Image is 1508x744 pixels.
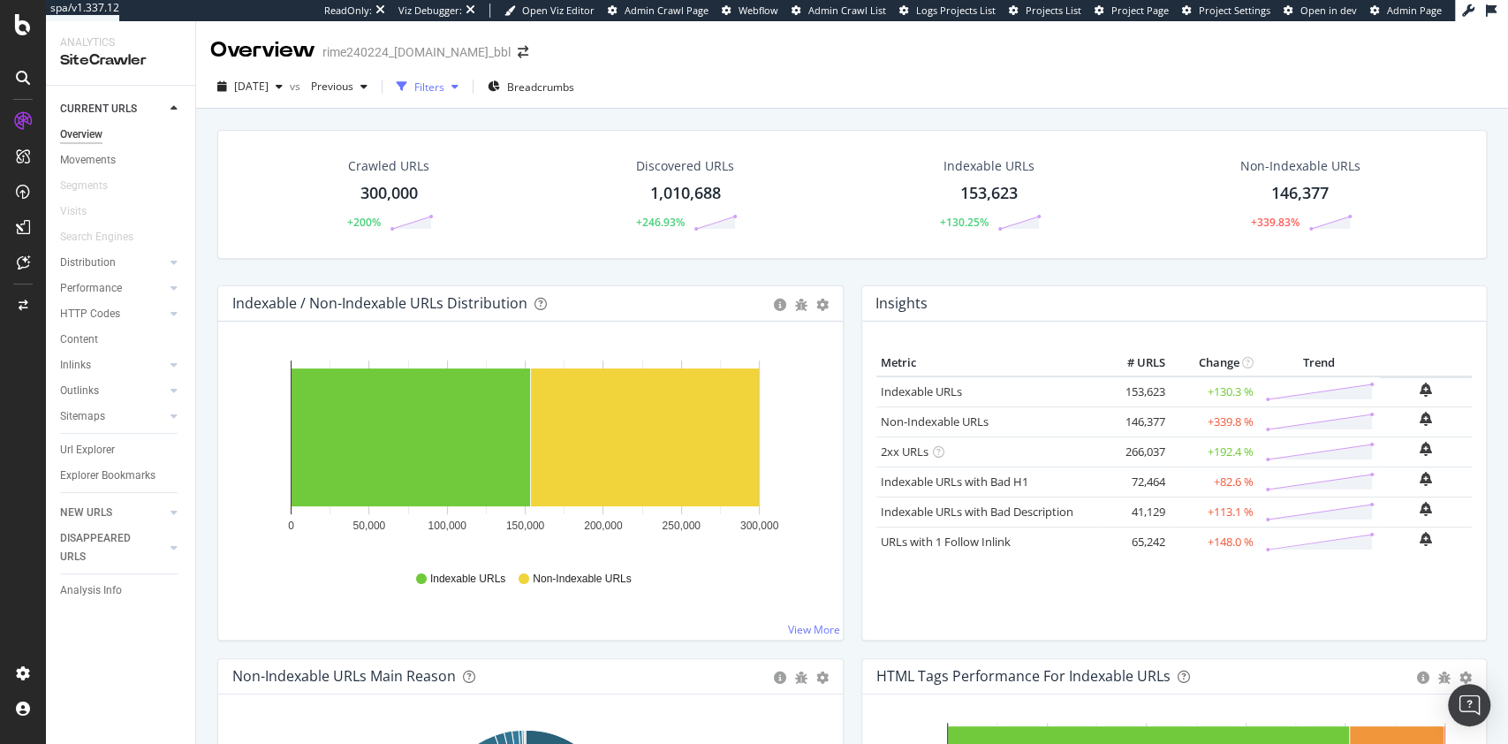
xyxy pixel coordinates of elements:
[60,467,155,485] div: Explorer Bookmarks
[1370,4,1442,18] a: Admin Page
[304,79,353,94] span: Previous
[650,182,721,205] div: 1,010,688
[232,294,527,312] div: Indexable / Non-Indexable URLs Distribution
[636,215,685,230] div: +246.93%
[1300,4,1357,17] span: Open in dev
[1170,497,1258,527] td: +113.1 %
[60,581,183,600] a: Analysis Info
[625,4,709,17] span: Admin Crawl Page
[504,4,595,18] a: Open Viz Editor
[60,305,165,323] a: HTTP Codes
[60,407,105,426] div: Sitemaps
[304,72,375,101] button: Previous
[60,202,104,221] a: Visits
[60,100,137,118] div: CURRENT URLS
[808,4,886,17] span: Admin Crawl List
[60,151,116,170] div: Movements
[234,79,269,94] span: 2025 Sep. 3rd
[352,520,385,532] text: 50,000
[60,382,165,400] a: Outlinks
[60,125,102,144] div: Overview
[60,529,149,566] div: DISAPPEARED URLS
[60,382,99,400] div: Outlinks
[1258,350,1379,376] th: Trend
[881,383,962,399] a: Indexable URLs
[774,672,786,684] div: circle-info
[60,35,181,50] div: Analytics
[390,72,466,101] button: Filters
[428,520,466,532] text: 100,000
[788,622,840,637] a: View More
[414,80,444,95] div: Filters
[1111,4,1169,17] span: Project Page
[232,667,456,685] div: Non-Indexable URLs Main Reason
[916,4,996,17] span: Logs Projects List
[1284,4,1357,18] a: Open in dev
[1387,4,1442,17] span: Admin Page
[1438,672,1451,684] div: bug
[60,151,183,170] a: Movements
[943,157,1034,175] div: Indexable URLs
[722,4,778,18] a: Webflow
[881,474,1028,490] a: Indexable URLs with Bad H1
[1099,406,1170,437] td: 146,377
[60,254,116,272] div: Distribution
[60,177,125,195] a: Segments
[1271,182,1329,205] div: 146,377
[1170,350,1258,376] th: Change
[1251,215,1300,230] div: +339.83%
[324,4,372,18] div: ReadOnly:
[60,330,98,349] div: Content
[662,520,701,532] text: 250,000
[881,534,1011,550] a: URLs with 1 Follow Inlink
[875,292,928,315] h4: Insights
[60,177,108,195] div: Segments
[1417,672,1429,684] div: circle-info
[740,520,779,532] text: 300,000
[533,572,631,587] span: Non-Indexable URLs
[60,356,91,375] div: Inlinks
[608,4,709,18] a: Admin Crawl Page
[430,572,505,587] span: Indexable URLs
[60,125,183,144] a: Overview
[584,520,623,532] text: 200,000
[60,305,120,323] div: HTTP Codes
[792,4,886,18] a: Admin Crawl List
[1009,4,1081,18] a: Projects List
[1026,4,1081,17] span: Projects List
[1199,4,1270,17] span: Project Settings
[1099,350,1170,376] th: # URLS
[60,529,165,566] a: DISAPPEARED URLS
[1240,157,1360,175] div: Non-Indexable URLs
[816,672,829,684] div: gear
[1420,412,1432,426] div: bell-plus
[60,441,183,459] a: Url Explorer
[60,356,165,375] a: Inlinks
[881,414,989,429] a: Non-Indexable URLs
[60,254,165,272] a: Distribution
[60,330,183,349] a: Content
[1099,527,1170,557] td: 65,242
[322,43,511,61] div: rime240224_[DOMAIN_NAME]_bbl
[1170,406,1258,437] td: +339.8 %
[60,50,181,71] div: SiteCrawler
[1459,672,1472,684] div: gear
[506,520,545,532] text: 150,000
[60,441,115,459] div: Url Explorer
[60,228,133,247] div: Search Engines
[290,79,304,94] span: vs
[398,4,462,18] div: Viz Debugger:
[288,520,294,532] text: 0
[481,72,581,101] button: Breadcrumbs
[1099,497,1170,527] td: 41,129
[60,581,122,600] div: Analysis Info
[232,350,819,555] svg: A chart.
[1099,437,1170,467] td: 266,037
[1448,684,1490,726] div: Open Intercom Messenger
[360,182,418,205] div: 300,000
[1095,4,1169,18] a: Project Page
[1420,442,1432,456] div: bell-plus
[60,504,112,522] div: NEW URLS
[795,299,807,311] div: bug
